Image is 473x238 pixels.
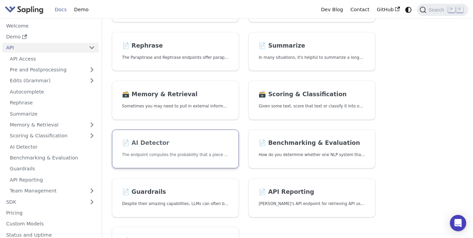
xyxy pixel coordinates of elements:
[6,142,99,152] a: AI Detector
[2,43,85,53] a: API
[112,81,239,120] a: 🗃️ Memory & RetrievalSometimes you may need to pull in external information that doesn't fit in t...
[6,153,99,163] a: Benchmarking & Evaluation
[417,4,468,16] button: Search (Command+K)
[450,215,466,231] div: Open Intercom Messenger
[6,87,99,97] a: Autocomplete
[259,201,365,207] p: Sapling's API endpoint for retrieving API usage analytics.
[259,139,365,147] h2: Benchmarking & Evaluation
[259,103,365,109] p: Given some text, score that text or classify it into one of a set of pre-specified categories.
[122,139,229,147] h2: AI Detector
[2,208,99,218] a: Pricing
[248,32,375,71] a: 📄️ SummarizeIn many situations, it's helpful to summarize a longer document into a shorter, more ...
[5,5,46,15] a: Sapling.ai
[317,4,346,15] a: Dev Blog
[85,197,99,207] button: Expand sidebar category 'SDK'
[122,54,229,61] p: The Paraphrase and Rephrase endpoints offer paraphrasing for particular styles.
[122,201,229,207] p: Despite their amazing capabilities, LLMs can often behave in undesired
[6,120,99,130] a: Memory & Retrieval
[404,5,413,15] button: Switch between dark and light mode (currently system mode)
[122,91,229,98] h2: Memory & Retrieval
[112,178,239,217] a: 📄️ GuardrailsDespite their amazing capabilities, LLMs can often behave in undesired
[259,42,365,50] h2: Summarize
[259,91,365,98] h2: Scoring & Classification
[373,4,403,15] a: GitHub
[85,43,99,53] button: Collapse sidebar category 'API'
[6,54,99,64] a: API Access
[122,152,229,158] p: The endpoint computes the probability that a piece of text is AI-generated,
[6,98,99,108] a: Rephrase
[248,81,375,120] a: 🗃️ Scoring & ClassificationGiven some text, score that text or classify it into one of a set of p...
[259,152,365,158] p: How do you determine whether one NLP system that suggests edits
[122,188,229,196] h2: Guardrails
[259,188,365,196] h2: API Reporting
[70,4,92,15] a: Demo
[259,54,365,61] p: In many situations, it's helpful to summarize a longer document into a shorter, more easily diges...
[2,32,99,42] a: Demo
[426,7,448,13] span: Search
[448,6,455,13] kbd: ⌘
[122,103,229,109] p: Sometimes you may need to pull in external information that doesn't fit in the context size of an...
[2,21,99,31] a: Welcome
[5,5,44,15] img: Sapling.ai
[51,4,70,15] a: Docs
[6,131,99,141] a: Scoring & Classification
[6,164,99,174] a: Guardrails
[112,130,239,169] a: 📄️ AI DetectorThe endpoint computes the probability that a piece of text is AI-generated,
[122,42,229,50] h2: Rephrase
[6,186,99,196] a: Team Management
[6,65,99,75] a: Pre and Postprocessing
[248,130,375,169] a: 📄️ Benchmarking & EvaluationHow do you determine whether one NLP system that suggests edits
[456,6,463,13] kbd: K
[347,4,373,15] a: Contact
[112,32,239,71] a: 📄️ RephraseThe Paraphrase and Rephrase endpoints offer paraphrasing for particular styles.
[6,175,99,185] a: API Reporting
[248,178,375,217] a: 📄️ API Reporting[PERSON_NAME]'s API endpoint for retrieving API usage analytics.
[6,109,99,119] a: Summarize
[2,219,99,229] a: Custom Models
[6,76,99,86] a: Edits (Grammar)
[2,197,85,207] a: SDK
